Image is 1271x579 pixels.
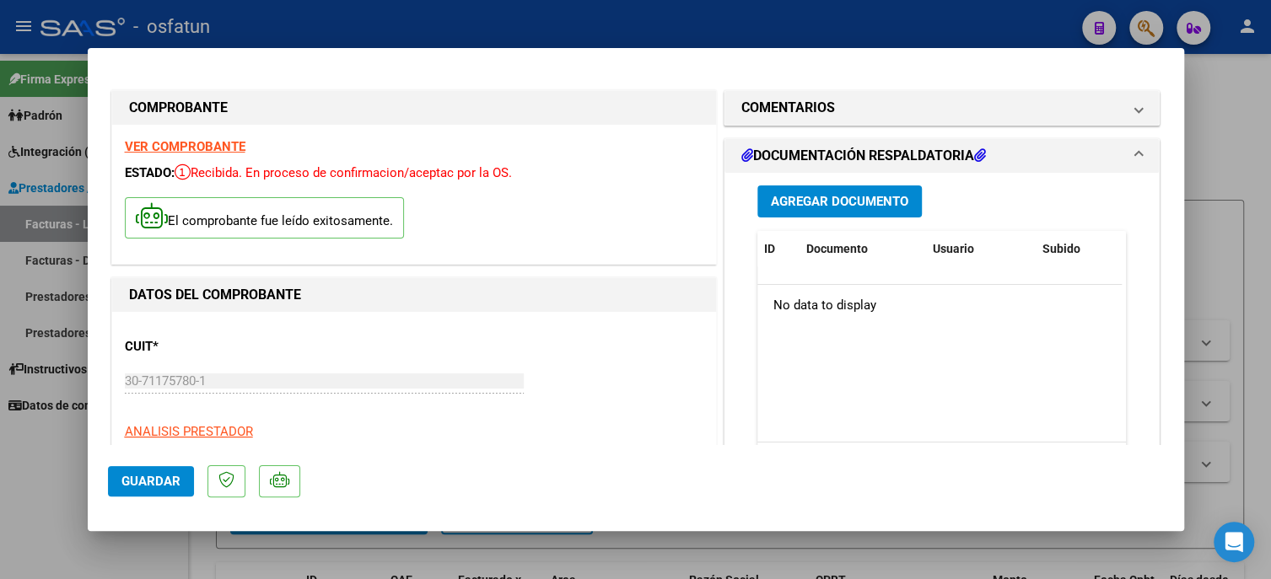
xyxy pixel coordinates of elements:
span: ESTADO: [125,165,175,180]
button: Agregar Documento [757,185,922,217]
h1: DOCUMENTACIÓN RESPALDATORIA [741,146,986,166]
mat-expansion-panel-header: COMENTARIOS [724,91,1160,125]
p: El comprobante fue leído exitosamente. [125,197,404,239]
div: No data to display [757,285,1122,327]
div: DOCUMENTACIÓN RESPALDATORIA [724,173,1160,523]
a: VER COMPROBANTE [125,139,245,154]
datatable-header-cell: Acción [1120,231,1204,267]
span: Agregar Documento [771,195,908,210]
div: 0 total [757,442,1127,485]
span: Subido [1042,242,1080,255]
span: ANALISIS PRESTADOR [125,424,253,439]
span: Guardar [121,474,180,489]
button: Guardar [108,466,194,496]
span: Documento [806,242,868,255]
span: Recibida. En proceso de confirmacion/aceptac por la OS. [175,165,512,180]
h1: COMENTARIOS [741,98,835,118]
div: Open Intercom Messenger [1214,522,1254,562]
datatable-header-cell: Usuario [926,231,1036,267]
mat-expansion-panel-header: DOCUMENTACIÓN RESPALDATORIA [724,139,1160,173]
datatable-header-cell: ID [757,231,800,267]
datatable-header-cell: Subido [1036,231,1120,267]
strong: COMPROBANTE [129,99,228,115]
strong: DATOS DEL COMPROBANTE [129,287,301,303]
p: CUIT [125,337,299,357]
datatable-header-cell: Documento [800,231,926,267]
span: Usuario [933,242,974,255]
span: ID [764,242,775,255]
